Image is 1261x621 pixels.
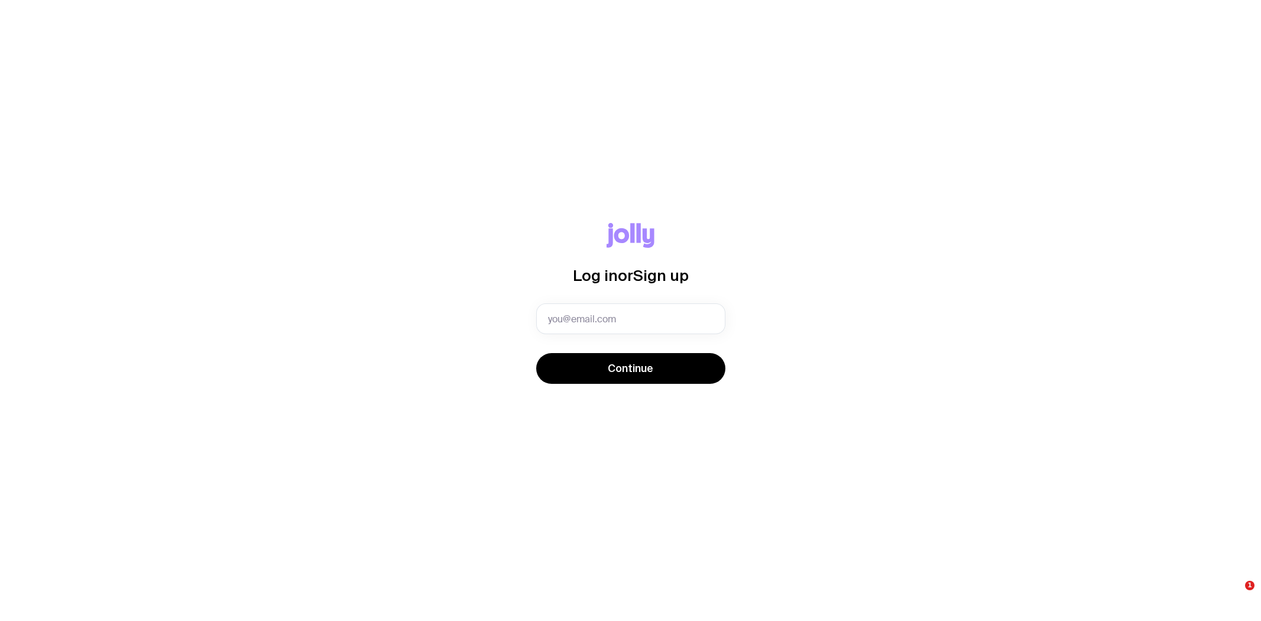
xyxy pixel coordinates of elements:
[618,267,633,284] span: or
[536,303,725,334] input: you@email.com
[536,353,725,384] button: Continue
[1221,581,1249,609] iframe: Intercom live chat
[608,361,653,376] span: Continue
[633,267,689,284] span: Sign up
[573,267,618,284] span: Log in
[1245,581,1254,590] span: 1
